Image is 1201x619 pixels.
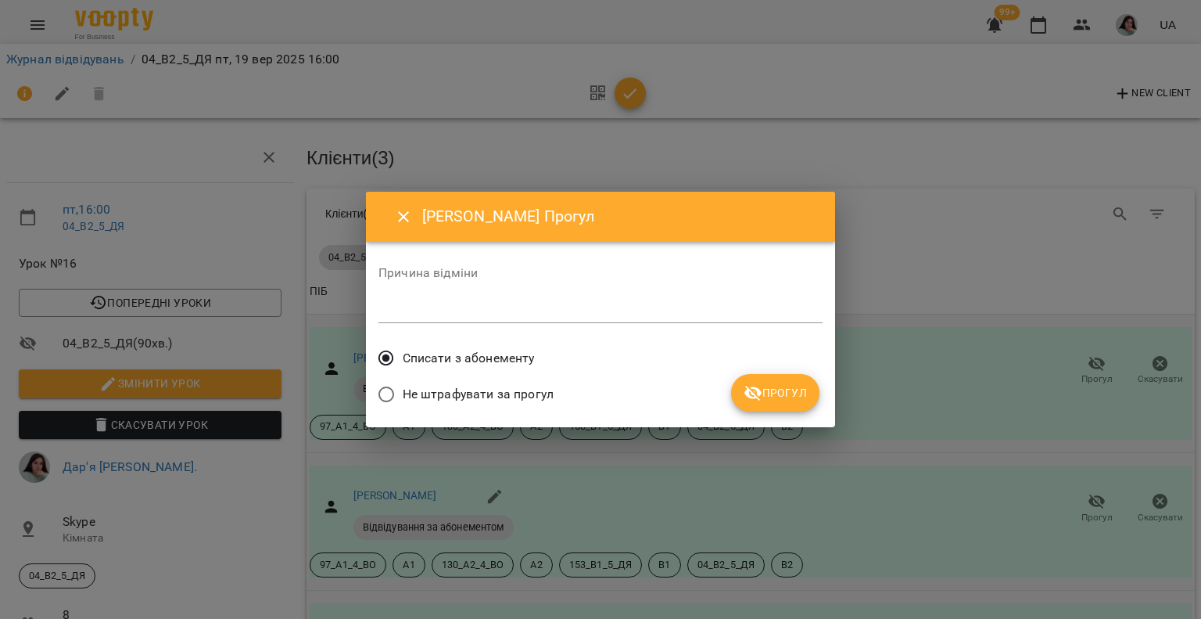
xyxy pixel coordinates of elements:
label: Причина відміни [378,267,823,279]
span: Прогул [744,383,807,402]
span: Списати з абонементу [403,349,535,368]
button: Прогул [731,374,819,412]
h6: [PERSON_NAME] Прогул [422,204,816,229]
button: Close [385,198,422,236]
span: Не штрафувати за прогул [403,385,554,404]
